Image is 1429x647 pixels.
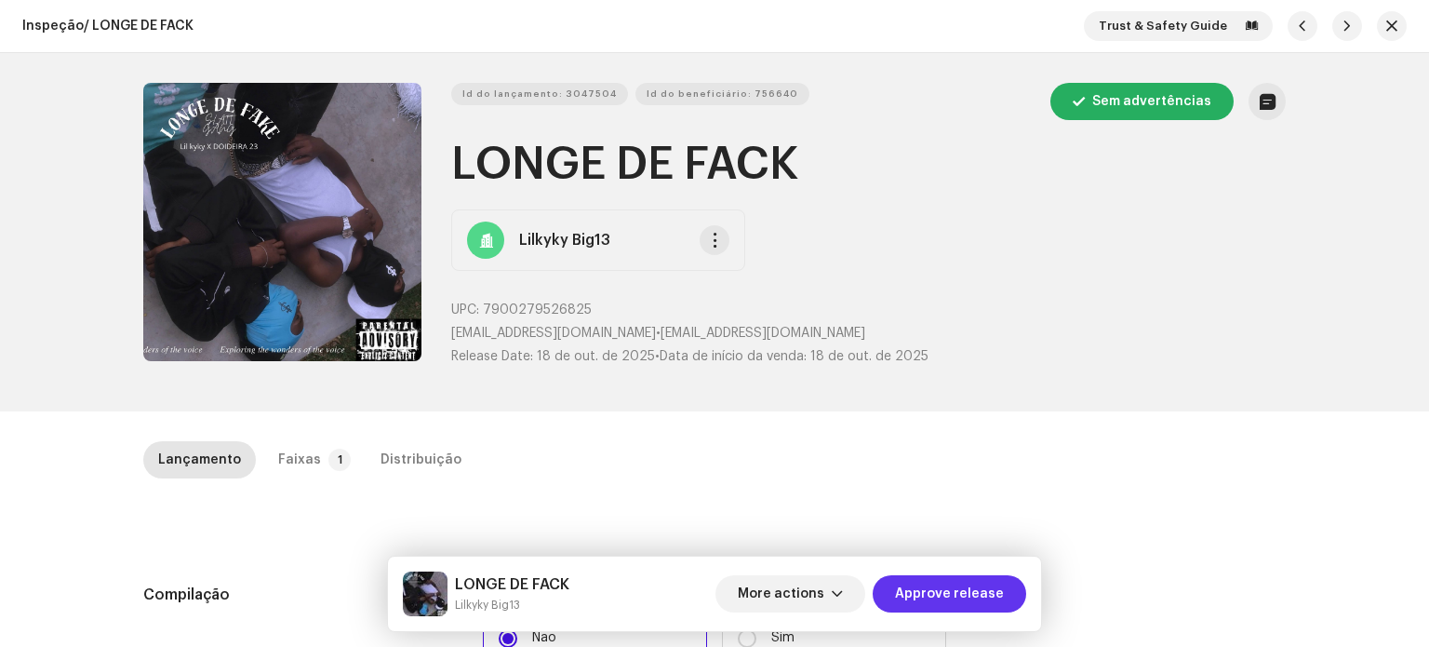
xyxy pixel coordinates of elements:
[519,229,610,251] strong: Lilkyky Big13
[381,441,461,479] div: Distribuição
[451,327,656,340] span: [EMAIL_ADDRESS][DOMAIN_NAME]
[873,575,1026,613] button: Approve release
[403,572,447,616] img: 7048e526-dee3-42e0-a00f-48dce2a35a8d
[635,83,809,105] button: Id do beneficiário: 756640
[455,596,569,614] small: LONGE DE FACK
[715,575,865,613] button: More actions
[647,75,798,113] span: Id do beneficiário: 756640
[278,441,321,479] div: Faixas
[483,303,592,317] span: 7900279526825
[328,449,351,471] p-badge: 1
[451,303,479,317] span: UPC:
[537,350,655,363] span: 18 de out. de 2025
[451,350,533,363] span: Release Date:
[451,350,660,363] span: •
[462,75,617,113] span: Id do lançamento: 3047504
[895,575,1004,613] span: Approve release
[451,83,628,105] button: Id do lançamento: 3047504
[810,350,928,363] span: 18 de out. de 2025
[451,135,1286,195] h1: LONGE DE FACK
[738,575,824,613] span: More actions
[661,327,865,340] span: [EMAIL_ADDRESS][DOMAIN_NAME]
[451,324,1286,344] p: •
[455,573,569,596] h5: LONGE DE FACK
[660,350,807,363] span: Data de início da venda:
[143,584,453,606] h5: Compilação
